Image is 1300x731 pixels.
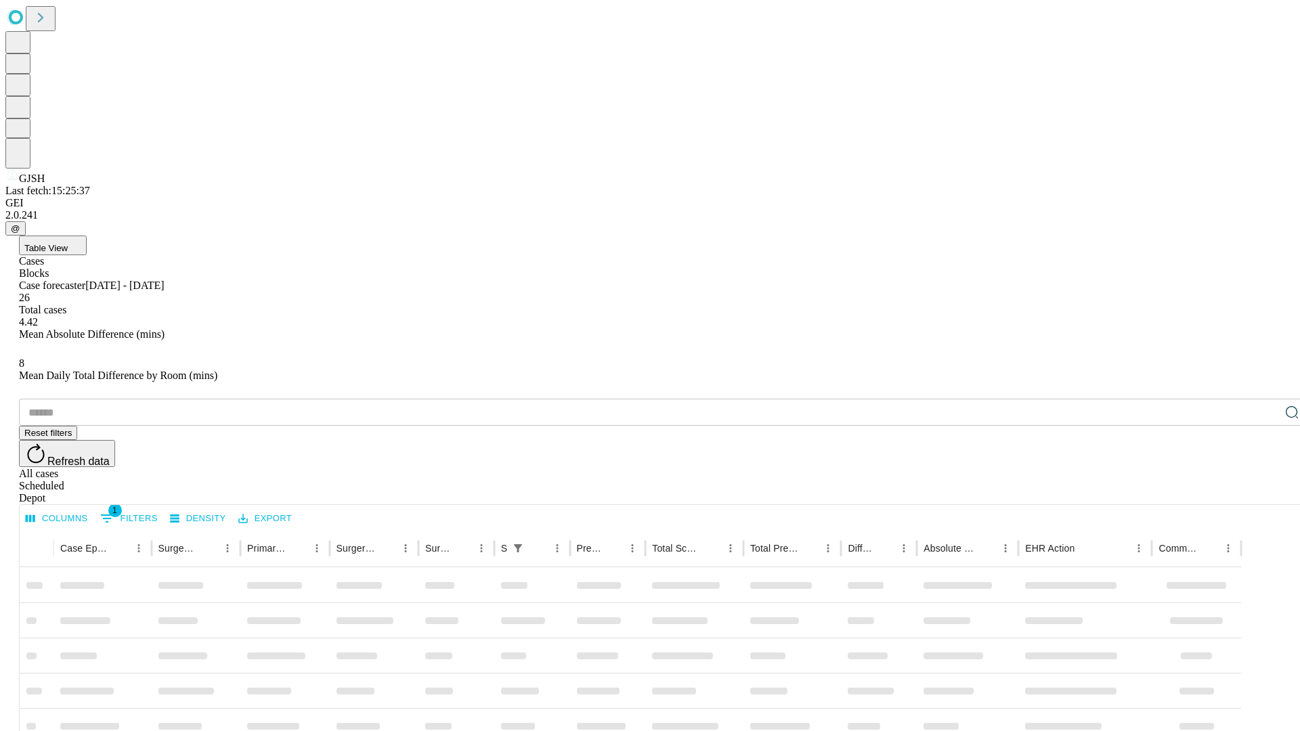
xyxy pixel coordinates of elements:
button: Sort [288,539,307,558]
button: Select columns [22,508,91,529]
button: Export [235,508,295,529]
span: Last fetch: 15:25:37 [5,185,90,196]
span: Reset filters [24,428,72,438]
button: Sort [1076,539,1095,558]
button: Menu [819,539,838,558]
span: 8 [19,357,24,369]
span: 26 [19,292,30,303]
div: Surgery Name [337,543,376,554]
button: Sort [702,539,721,558]
div: Comments [1158,543,1198,554]
button: Density [167,508,230,529]
div: GEI [5,197,1295,209]
button: Menu [721,539,740,558]
button: Sort [875,539,894,558]
button: Menu [623,539,642,558]
button: Menu [472,539,491,558]
button: Menu [894,539,913,558]
div: Scheduled In Room Duration [501,543,507,554]
div: Predicted In Room Duration [577,543,603,554]
button: Menu [129,539,148,558]
button: Menu [218,539,237,558]
button: Refresh data [19,440,115,467]
button: Reset filters [19,426,77,440]
button: Menu [1129,539,1148,558]
button: Show filters [508,539,527,558]
button: Menu [1219,539,1238,558]
button: Sort [977,539,996,558]
button: Sort [110,539,129,558]
button: Menu [548,539,567,558]
span: GJSH [19,173,45,184]
div: Surgeon Name [158,543,198,554]
div: Case Epic Id [60,543,109,554]
button: Sort [604,539,623,558]
span: @ [11,223,20,234]
div: Total Predicted Duration [750,543,799,554]
div: 2.0.241 [5,209,1295,221]
button: Table View [19,236,87,255]
span: Refresh data [47,456,110,467]
button: Sort [453,539,472,558]
button: Sort [377,539,396,558]
div: Surgery Date [425,543,452,554]
span: Mean Absolute Difference (mins) [19,328,165,340]
button: Sort [1200,539,1219,558]
button: Sort [529,539,548,558]
button: Show filters [97,508,161,529]
button: Menu [996,539,1015,558]
span: Total cases [19,304,66,315]
button: Menu [307,539,326,558]
div: Difference [848,543,874,554]
span: 4.42 [19,316,38,328]
div: Primary Service [247,543,286,554]
div: EHR Action [1025,543,1075,554]
span: Table View [24,243,68,253]
div: Absolute Difference [924,543,976,554]
div: Total Scheduled Duration [652,543,701,554]
span: Case forecaster [19,280,85,291]
button: Menu [396,539,415,558]
span: [DATE] - [DATE] [85,280,164,291]
button: Sort [800,539,819,558]
span: 1 [108,504,122,517]
span: Mean Daily Total Difference by Room (mins) [19,370,217,381]
button: @ [5,221,26,236]
button: Sort [199,539,218,558]
div: 1 active filter [508,539,527,558]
